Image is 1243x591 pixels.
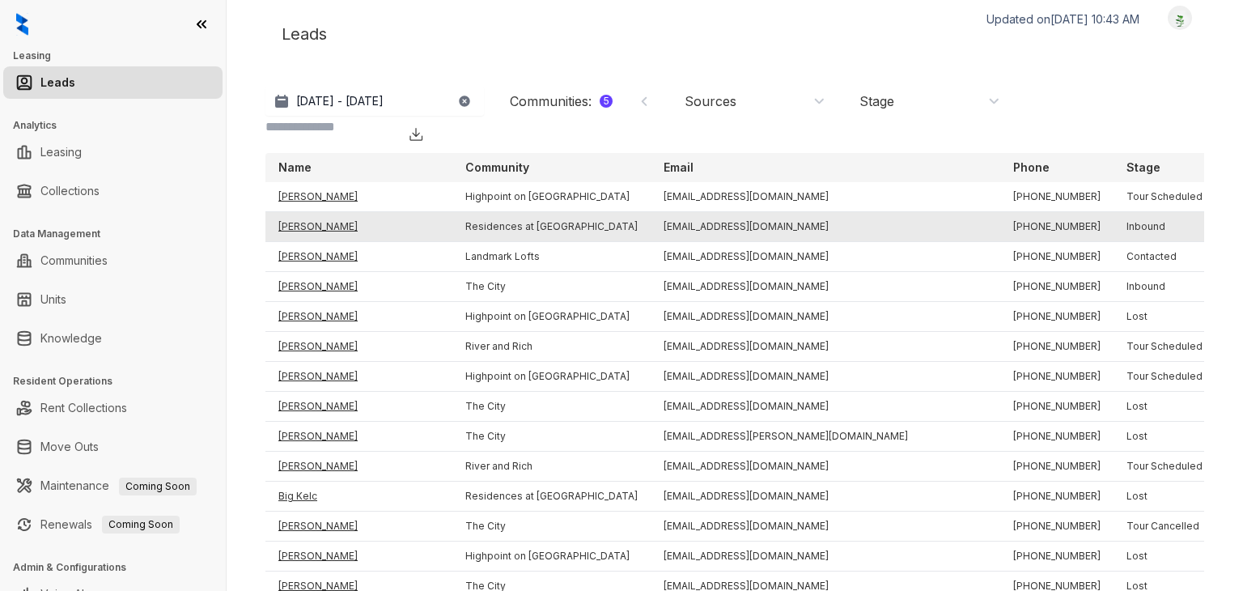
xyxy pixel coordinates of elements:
a: Communities [40,244,108,277]
td: [PERSON_NAME] [265,392,452,422]
td: [EMAIL_ADDRESS][DOMAIN_NAME] [651,482,1000,512]
td: [PERSON_NAME] [265,182,452,212]
td: The City [452,272,651,302]
td: [PERSON_NAME] [265,542,452,572]
a: Collections [40,175,100,207]
td: [PHONE_NUMBER] [1000,482,1114,512]
p: Stage [1126,159,1160,176]
td: Highpoint on [GEOGRAPHIC_DATA] [452,302,651,332]
li: Leads [3,66,223,99]
p: Updated on [DATE] 10:43 AM [986,11,1139,28]
a: Move Outs [40,431,99,463]
div: Leads [265,6,1204,62]
td: Landmark Lofts [452,242,651,272]
td: [PHONE_NUMBER] [1000,422,1114,452]
p: Name [278,159,312,176]
span: Coming Soon [119,478,197,495]
a: Knowledge [40,322,102,355]
td: [PERSON_NAME] [265,512,452,542]
h3: Admin & Configurations [13,560,226,575]
td: [PHONE_NUMBER] [1000,392,1114,422]
td: The City [452,422,651,452]
td: [EMAIL_ADDRESS][DOMAIN_NAME] [651,542,1000,572]
div: Sources [685,92,736,110]
td: [EMAIL_ADDRESS][DOMAIN_NAME] [651,272,1000,302]
li: Move Outs [3,431,223,463]
h3: Data Management [13,227,226,241]
td: [PHONE_NUMBER] [1000,212,1114,242]
td: Residences at [GEOGRAPHIC_DATA] [452,212,651,242]
td: [PERSON_NAME] [265,332,452,362]
td: [EMAIL_ADDRESS][DOMAIN_NAME] [651,302,1000,332]
td: [PHONE_NUMBER] [1000,452,1114,482]
li: Rent Collections [3,392,223,424]
li: Communities [3,244,223,277]
td: [PERSON_NAME] [265,302,452,332]
td: [PHONE_NUMBER] [1000,272,1114,302]
td: [EMAIL_ADDRESS][PERSON_NAME][DOMAIN_NAME] [651,422,1000,452]
button: [DATE] - [DATE] [265,87,484,116]
p: Phone [1013,159,1050,176]
span: Coming Soon [102,516,180,534]
a: Rent Collections [40,392,127,424]
td: Highpoint on [GEOGRAPHIC_DATA] [452,362,651,392]
li: Maintenance [3,470,223,502]
li: Collections [3,175,223,207]
td: Highpoint on [GEOGRAPHIC_DATA] [452,182,651,212]
td: [EMAIL_ADDRESS][DOMAIN_NAME] [651,242,1000,272]
td: Residences at [GEOGRAPHIC_DATA] [452,482,651,512]
img: UserAvatar [1169,10,1191,27]
p: [DATE] - [DATE] [296,93,384,109]
td: [PERSON_NAME] [265,362,452,392]
td: River and Rich [452,452,651,482]
li: Leasing [3,136,223,168]
td: [PERSON_NAME] [265,242,452,272]
td: [PHONE_NUMBER] [1000,242,1114,272]
td: [PERSON_NAME] [265,422,452,452]
div: Communities : [510,92,613,110]
li: Knowledge [3,322,223,355]
p: Community [465,159,529,176]
td: [PHONE_NUMBER] [1000,332,1114,362]
a: Units [40,283,66,316]
h3: Resident Operations [13,374,226,389]
div: 5 [600,95,613,108]
td: [PHONE_NUMBER] [1000,542,1114,572]
a: Leasing [40,136,82,168]
td: [PERSON_NAME] [265,452,452,482]
td: [PHONE_NUMBER] [1000,302,1114,332]
li: Units [3,283,223,316]
a: Leads [40,66,75,99]
td: [PERSON_NAME] [265,212,452,242]
td: The City [452,512,651,542]
td: [PHONE_NUMBER] [1000,182,1114,212]
td: Big Kelc [265,482,452,512]
td: [EMAIL_ADDRESS][DOMAIN_NAME] [651,452,1000,482]
td: [EMAIL_ADDRESS][DOMAIN_NAME] [651,392,1000,422]
td: [PHONE_NUMBER] [1000,512,1114,542]
img: logo [16,13,28,36]
h3: Analytics [13,118,226,133]
td: [PHONE_NUMBER] [1000,362,1114,392]
td: [EMAIL_ADDRESS][DOMAIN_NAME] [651,332,1000,362]
div: Stage [859,92,894,110]
td: [EMAIL_ADDRESS][DOMAIN_NAME] [651,362,1000,392]
td: [EMAIL_ADDRESS][DOMAIN_NAME] [651,512,1000,542]
h3: Leasing [13,49,226,63]
p: Email [664,159,694,176]
td: [PERSON_NAME] [265,272,452,302]
li: Renewals [3,508,223,541]
td: [EMAIL_ADDRESS][DOMAIN_NAME] [651,182,1000,212]
td: River and Rich [452,332,651,362]
a: RenewalsComing Soon [40,508,180,541]
td: The City [452,392,651,422]
td: [EMAIL_ADDRESS][DOMAIN_NAME] [651,212,1000,242]
img: Download [408,126,424,142]
td: Highpoint on [GEOGRAPHIC_DATA] [452,542,651,572]
img: SearchIcon [278,137,295,153]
